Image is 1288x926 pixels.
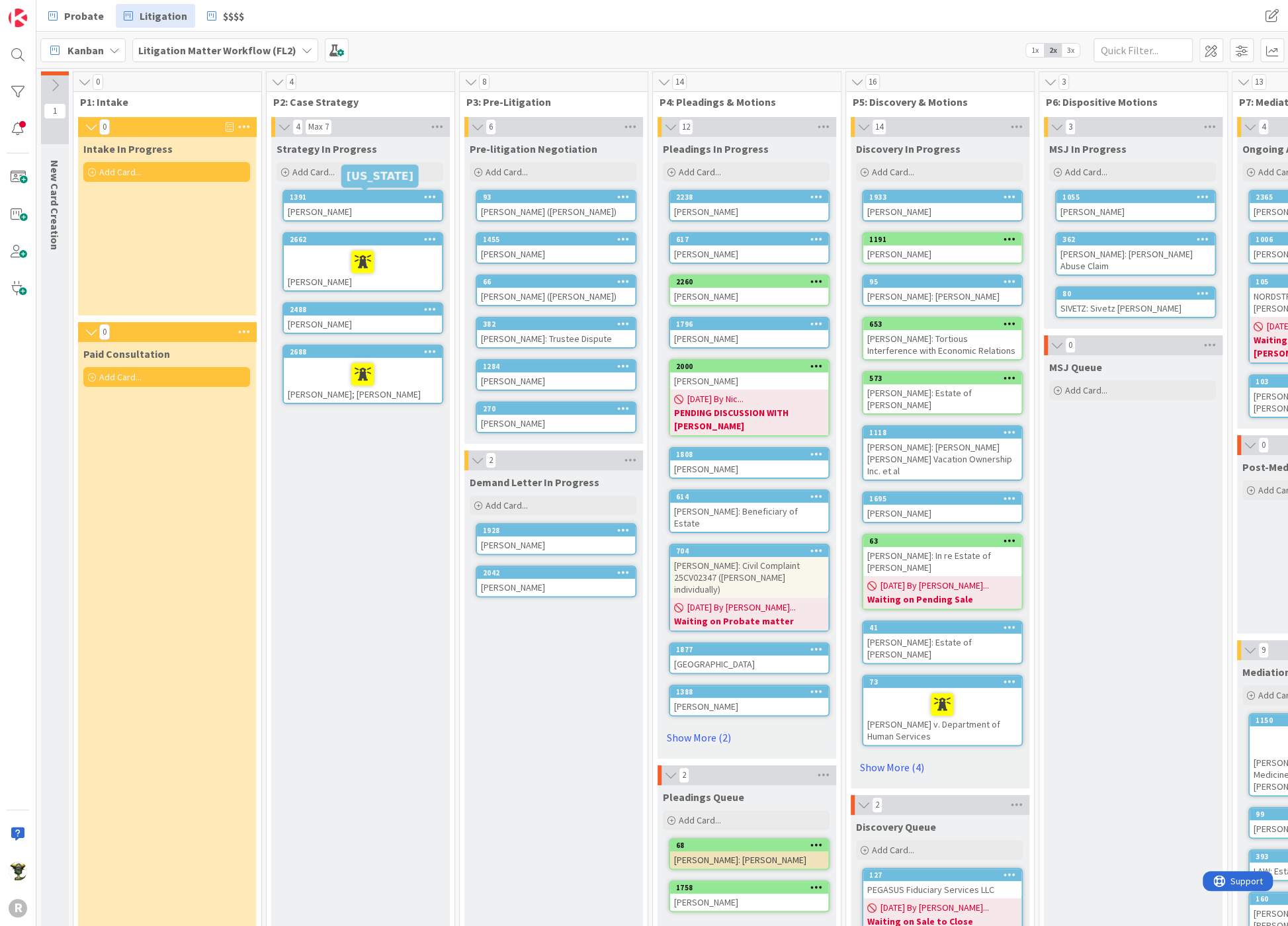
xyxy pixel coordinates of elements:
div: [PERSON_NAME] [863,203,1021,220]
div: [PERSON_NAME] [284,316,442,333]
span: 3 [1065,119,1076,135]
a: 1928[PERSON_NAME] [476,523,636,555]
div: 1388 [676,687,828,696]
a: 1933[PERSON_NAME] [862,190,1023,222]
a: 382[PERSON_NAME]: Trustee Dispute [476,317,636,349]
span: P5: Discovery & Motions [853,95,1017,108]
div: 2688 [290,347,442,357]
input: Quick Filter... [1094,38,1193,62]
div: 1388[PERSON_NAME] [670,686,828,715]
span: [DATE] By Nic... [687,392,744,406]
span: 4 [292,119,303,135]
span: Add Card... [486,499,528,511]
div: 1808 [676,450,828,459]
div: PEGASUS Fiduciary Services LLC [863,881,1021,898]
div: 1391[PERSON_NAME] [284,191,442,220]
div: 704 [670,545,828,557]
div: 41 [863,622,1021,634]
div: SIVETZ: Sivetz [PERSON_NAME] [1056,300,1215,317]
span: Add Card... [1065,384,1107,396]
div: 1284[PERSON_NAME] [477,360,635,390]
span: Litigation [140,8,187,24]
div: 1055 [1056,191,1215,203]
div: 1758 [670,882,828,894]
a: 2042[PERSON_NAME] [476,566,636,597]
span: MSJ Queue [1049,360,1102,374]
div: 95 [863,276,1021,288]
div: 80 [1056,288,1215,300]
div: [PERSON_NAME]: In re Estate of [PERSON_NAME] [863,547,1021,576]
div: [PERSON_NAME] [863,505,1021,522]
a: 1191[PERSON_NAME] [862,232,1023,264]
div: 1928 [483,526,635,535]
div: 1455 [477,233,635,245]
img: Visit kanbanzone.com [9,9,27,27]
div: 1455 [483,235,635,244]
div: 41 [869,623,1021,632]
span: 9 [1258,642,1269,658]
span: 3x [1062,44,1080,57]
span: 14 [872,119,886,135]
span: 1x [1026,44,1044,57]
span: Strategy In Progress [277,142,377,155]
div: [PERSON_NAME] [1056,203,1215,220]
div: 1796 [670,318,828,330]
span: 4 [1258,119,1269,135]
a: 1796[PERSON_NAME] [669,317,830,349]
div: [PERSON_NAME] v. Department of Human Services [863,688,1021,745]
span: Paid Consultation [83,347,170,360]
a: 2238[PERSON_NAME] [669,190,830,222]
div: 66 [483,277,635,286]
div: [PERSON_NAME] ([PERSON_NAME]) [477,288,635,305]
div: 617 [670,233,828,245]
div: Max 7 [308,124,329,130]
div: [PERSON_NAME]: [PERSON_NAME] [863,288,1021,305]
span: Add Card... [1065,166,1107,178]
span: 0 [1258,437,1269,453]
div: 1928[PERSON_NAME] [477,525,635,554]
div: 1695 [863,493,1021,505]
div: 93[PERSON_NAME] ([PERSON_NAME]) [477,191,635,220]
span: MSJ In Progress [1049,142,1127,155]
a: 66[PERSON_NAME] ([PERSON_NAME]) [476,274,636,306]
div: 68 [676,841,828,850]
div: 95 [869,277,1021,286]
div: 2000 [676,362,828,371]
span: Add Card... [872,844,914,856]
div: [PERSON_NAME]: [PERSON_NAME] [670,851,828,868]
div: 614 [676,492,828,501]
a: 1808[PERSON_NAME] [669,447,830,479]
span: $$$$ [223,8,244,24]
a: 2688[PERSON_NAME]; [PERSON_NAME] [282,345,443,404]
span: 13 [1252,74,1266,90]
div: R [9,899,27,917]
div: 63[PERSON_NAME]: In re Estate of [PERSON_NAME] [863,535,1021,576]
div: [PERSON_NAME] ([PERSON_NAME]) [477,203,635,220]
span: 3 [1058,74,1069,90]
div: [PERSON_NAME]: Tortious Interference with Economic Relations [863,330,1021,359]
div: 93 [483,192,635,202]
div: 382 [477,318,635,330]
span: P2: Case Strategy [273,95,438,108]
div: [PERSON_NAME] [477,415,635,432]
div: 362 [1062,235,1215,244]
a: 63[PERSON_NAME]: In re Estate of [PERSON_NAME][DATE] By [PERSON_NAME]...Waiting on Pending Sale [862,534,1023,610]
div: 1933 [863,191,1021,203]
a: 362[PERSON_NAME]: [PERSON_NAME] Abuse Claim [1055,232,1216,276]
div: [PERSON_NAME] [477,372,635,390]
span: Pleadings Queue [663,790,744,804]
span: Demand Letter In Progress [470,476,599,489]
div: [PERSON_NAME] [284,245,442,290]
div: 270 [477,403,635,415]
div: 1391 [290,192,442,202]
div: [PERSON_NAME] [477,536,635,554]
div: [PERSON_NAME] [670,330,828,347]
div: [PERSON_NAME] [670,245,828,263]
div: 41[PERSON_NAME]: Estate of [PERSON_NAME] [863,622,1021,663]
a: 1455[PERSON_NAME] [476,232,636,264]
span: P1: Intake [80,95,245,108]
div: 1118 [869,428,1021,437]
span: Pre-litigation Negotiation [470,142,597,155]
span: 16 [865,74,880,90]
div: 2488 [284,304,442,316]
